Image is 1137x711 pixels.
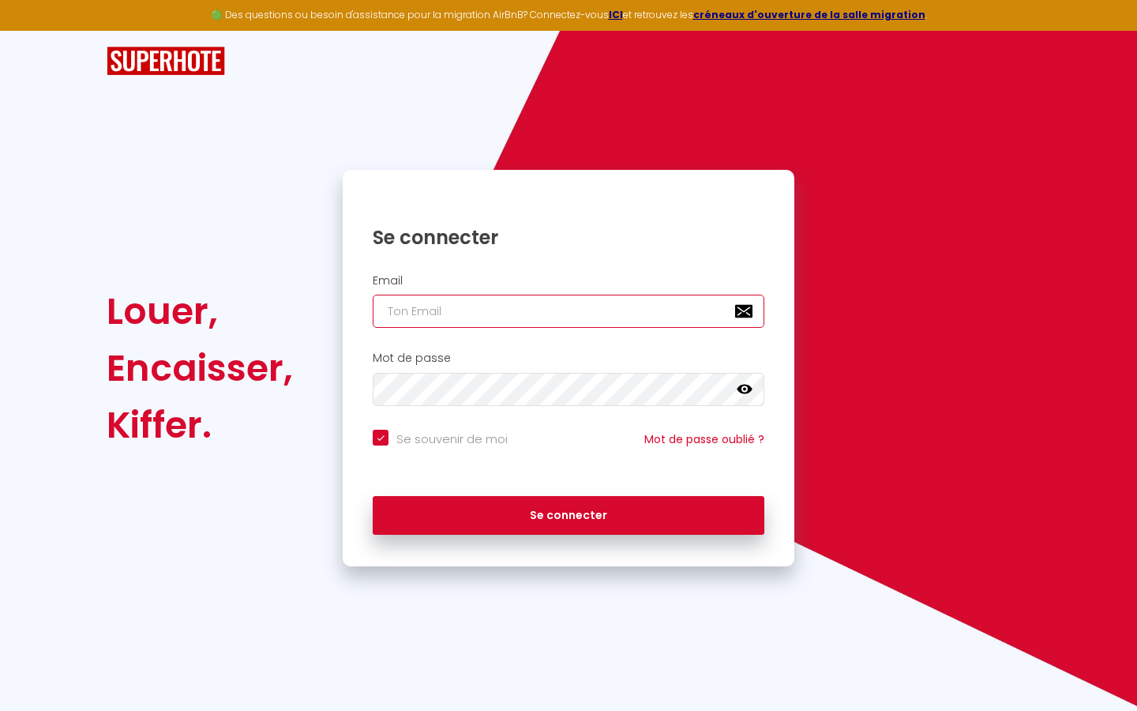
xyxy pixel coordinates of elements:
[373,496,764,536] button: Se connecter
[373,225,764,250] h1: Se connecter
[609,8,623,21] a: ICI
[13,6,60,54] button: Ouvrir le widget de chat LiveChat
[373,295,764,328] input: Ton Email
[107,283,293,340] div: Louer,
[107,47,225,76] img: SuperHote logo
[373,274,764,288] h2: Email
[693,8,925,21] a: créneaux d'ouverture de la salle migration
[107,397,293,453] div: Kiffer.
[644,431,764,447] a: Mot de passe oublié ?
[373,352,764,365] h2: Mot de passe
[107,340,293,397] div: Encaisser,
